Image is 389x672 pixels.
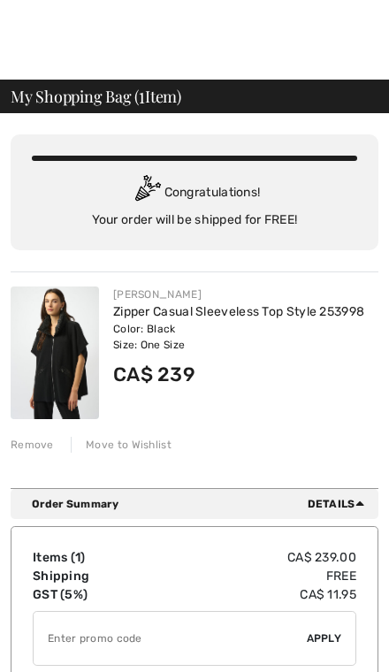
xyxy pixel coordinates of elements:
td: GST (5%) [33,585,146,604]
input: Promo code [34,612,307,665]
td: Shipping [33,567,146,585]
td: Items ( ) [33,548,146,567]
span: CA$ 239 [113,363,195,386]
div: [PERSON_NAME] [113,286,378,302]
span: My Shopping Bag ( Item) [11,88,181,104]
div: Order Summary [32,496,371,512]
div: Congratulations! Your order will be shipped for FREE! [32,175,357,229]
a: Zipper Casual Sleeveless Top Style 253998 [113,304,364,319]
div: Move to Wishlist [71,437,172,453]
div: Color: Black Size: One Size [113,321,378,353]
img: Congratulation2.svg [129,175,164,210]
span: Apply [307,630,342,646]
span: 1 [139,85,145,105]
span: Details [308,496,371,512]
td: Free [146,567,356,585]
td: CA$ 11.95 [146,585,356,604]
span: 1 [75,550,80,565]
div: Remove [11,437,54,453]
td: CA$ 239.00 [146,548,356,567]
img: Zipper Casual Sleeveless Top Style 253998 [11,286,99,419]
